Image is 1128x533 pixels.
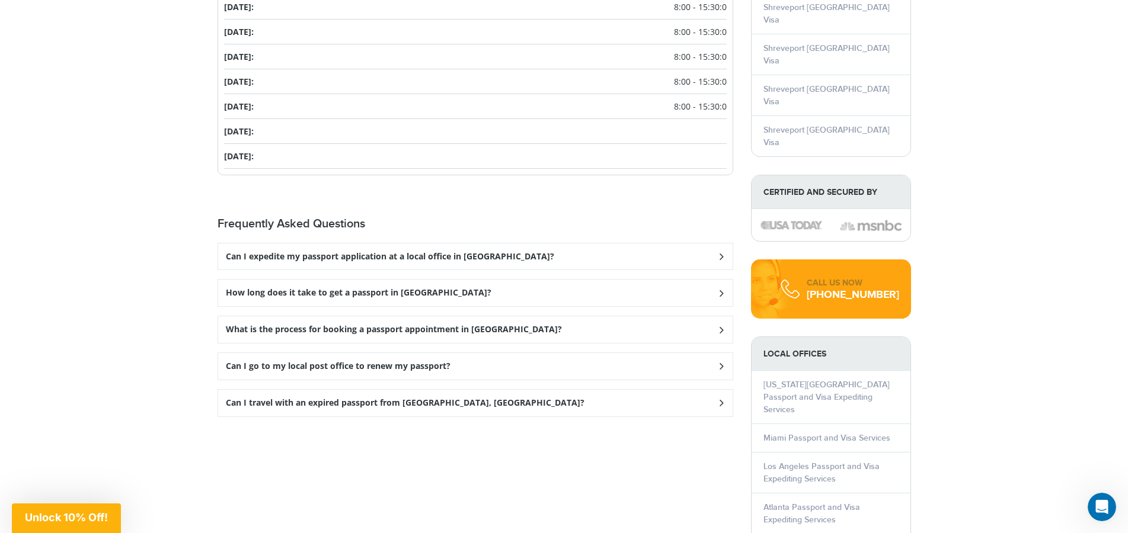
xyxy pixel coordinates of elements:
[763,502,860,525] a: Atlanta Passport and Visa Expediting Services
[1088,493,1116,521] iframe: Intercom live chat
[763,380,890,415] a: [US_STATE][GEOGRAPHIC_DATA] Passport and Visa Expediting Services
[224,119,727,144] li: [DATE]:
[224,94,727,119] li: [DATE]:
[218,217,733,231] h2: Frequently Asked Questions
[763,125,890,147] a: Shreveport [GEOGRAPHIC_DATA] Visa
[763,84,890,107] a: Shreveport [GEOGRAPHIC_DATA] Visa
[752,337,910,371] strong: LOCAL OFFICES
[752,175,910,209] strong: Certified and Secured by
[674,100,727,113] span: 8:00 - 15:30:0
[674,50,727,63] span: 8:00 - 15:30:0
[12,503,121,533] div: Unlock 10% Off!
[224,20,727,44] li: [DATE]:
[224,44,727,69] li: [DATE]:
[226,252,554,262] h3: Can I expedite my passport application at a local office in [GEOGRAPHIC_DATA]?
[674,25,727,38] span: 8:00 - 15:30:0
[760,221,822,229] img: image description
[763,2,890,25] a: Shreveport [GEOGRAPHIC_DATA] Visa
[763,43,890,66] a: Shreveport [GEOGRAPHIC_DATA] Visa
[226,288,491,298] h3: How long does it take to get a passport in [GEOGRAPHIC_DATA]?
[226,361,450,371] h3: Can I go to my local post office to renew my passport?
[807,289,899,301] div: [PHONE_NUMBER]
[224,69,727,94] li: [DATE]:
[674,75,727,88] span: 8:00 - 15:30:0
[674,1,727,13] span: 8:00 - 15:30:0
[763,433,890,443] a: Miami Passport and Visa Services
[226,325,562,335] h3: What is the process for booking a passport appointment in [GEOGRAPHIC_DATA]?
[763,461,880,484] a: Los Angeles Passport and Visa Expediting Services
[226,398,584,408] h3: Can I travel with an expired passport from [GEOGRAPHIC_DATA], [GEOGRAPHIC_DATA]?
[807,277,899,289] div: CALL US NOW
[25,511,108,524] span: Unlock 10% Off!
[840,219,902,233] img: image description
[224,144,727,169] li: [DATE]:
